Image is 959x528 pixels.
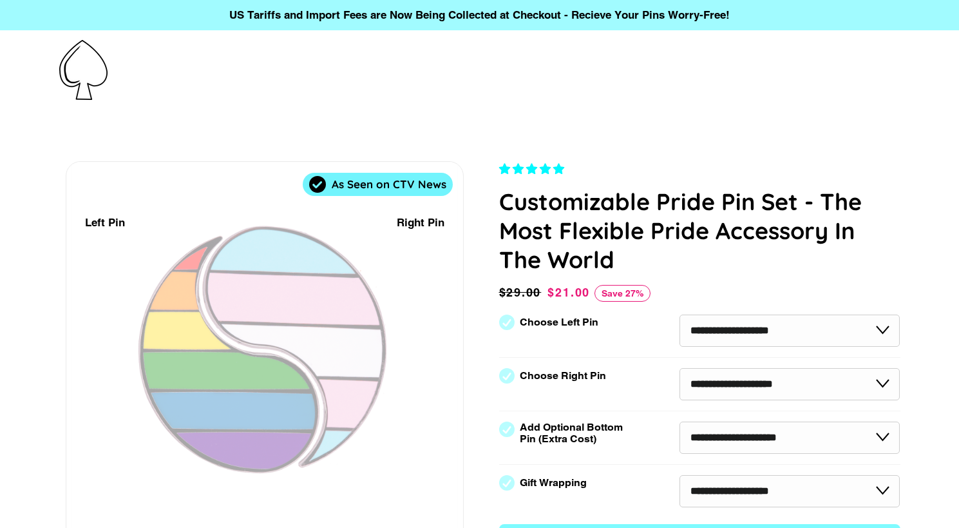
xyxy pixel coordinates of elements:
[499,162,567,175] span: 4.83 stars
[547,286,590,299] span: $21.00
[397,214,444,231] div: Right Pin
[59,40,108,100] img: Pin-Ace
[520,370,606,382] label: Choose Right Pin
[520,477,587,489] label: Gift Wrapping
[594,285,650,302] span: Save 27%
[499,187,900,274] h1: Customizable Pride Pin Set - The Most Flexible Pride Accessory In The World
[520,317,598,328] label: Choose Left Pin
[520,422,628,445] label: Add Optional Bottom Pin (Extra Cost)
[499,284,545,302] span: $29.00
